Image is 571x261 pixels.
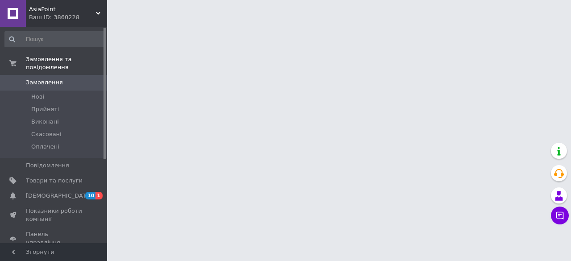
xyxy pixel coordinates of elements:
span: Скасовані [31,130,62,138]
span: 1 [95,192,103,199]
span: AsiaPoint [29,5,96,13]
span: Прийняті [31,105,59,113]
span: Панель управління [26,230,83,246]
div: Ваш ID: 3860228 [29,13,107,21]
span: Товари та послуги [26,177,83,185]
span: Показники роботи компанії [26,207,83,223]
span: [DEMOGRAPHIC_DATA] [26,192,92,200]
span: Оплачені [31,143,59,151]
span: Нові [31,93,44,101]
span: Замовлення [26,79,63,87]
span: Виконані [31,118,59,126]
button: Чат з покупцем [551,207,569,224]
span: Замовлення та повідомлення [26,55,107,71]
span: 10 [85,192,95,199]
input: Пошук [4,31,105,47]
span: Повідомлення [26,162,69,170]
